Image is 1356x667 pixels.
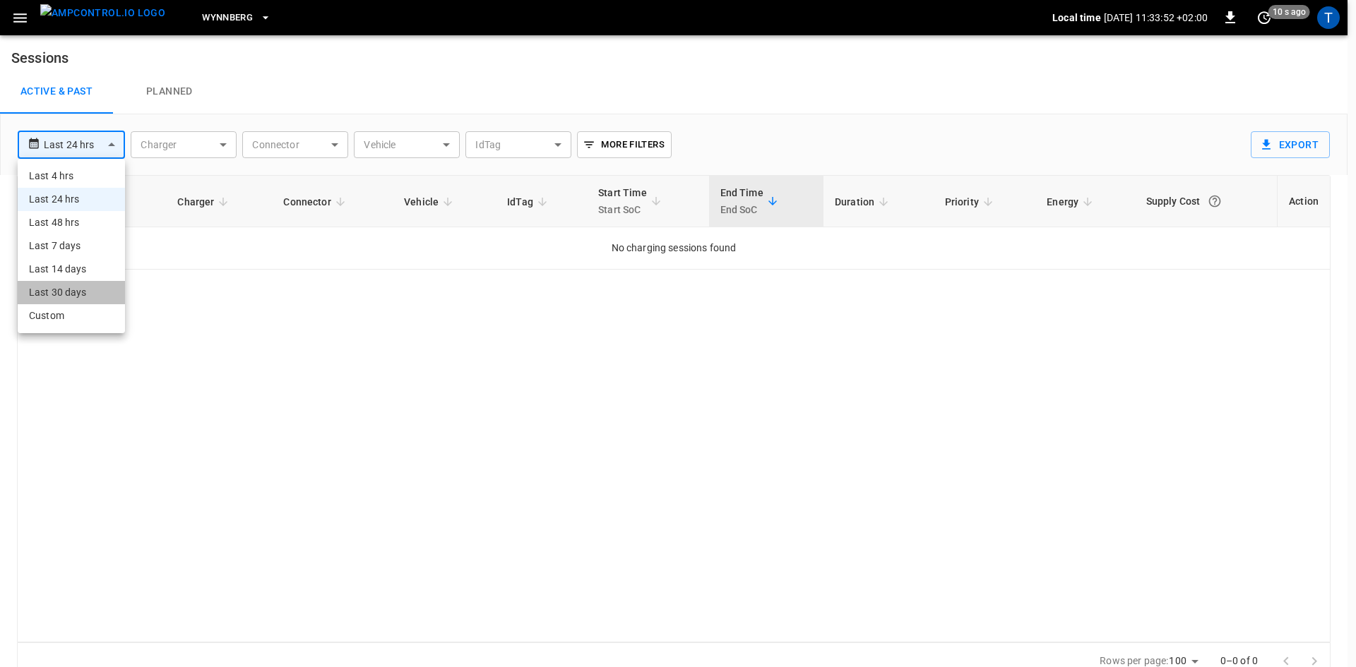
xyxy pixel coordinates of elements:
li: Last 30 days [18,281,125,304]
li: Last 14 days [18,258,125,281]
li: Last 24 hrs [18,188,125,211]
li: Custom [18,304,125,328]
li: Last 7 days [18,234,125,258]
li: Last 48 hrs [18,211,125,234]
li: Last 4 hrs [18,164,125,188]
